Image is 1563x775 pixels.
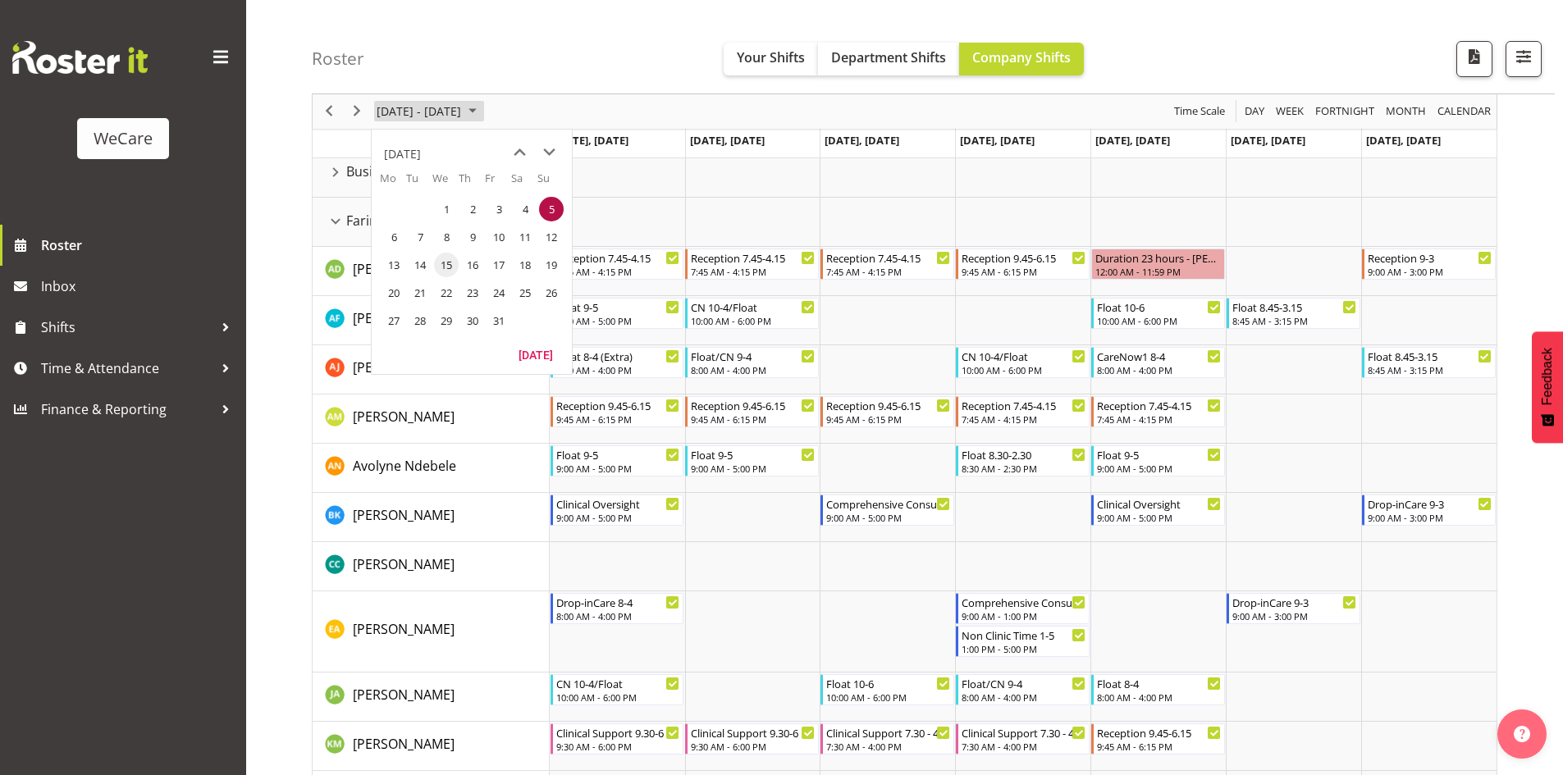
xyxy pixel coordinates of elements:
div: Aleea Devenport"s event - Reception 9.45-6.15 Begin From Thursday, October 2, 2025 at 9:45:00 AM ... [956,248,1090,280]
div: 8:00 AM - 4:00 PM [556,363,680,376]
td: Jane Arps resource [313,672,550,722]
div: CN 10-4/Float [962,348,1085,364]
button: Your Shifts [724,43,818,75]
div: Amy Johannsen"s event - CN 10-4/Float Begin From Thursday, October 2, 2025 at 10:00:00 AM GMT+13:... [956,347,1090,378]
div: Drop-inCare 8-4 [556,594,680,610]
span: Sunday, October 5, 2025 [539,197,564,221]
span: Friday, October 31, 2025 [487,308,511,333]
td: Alex Ferguson resource [313,296,550,345]
div: Avolyne Ndebele"s event - Float 8.30-2.30 Begin From Thursday, October 2, 2025 at 8:30:00 AM GMT+... [956,445,1090,476]
td: Ena Advincula resource [313,591,550,672]
a: Avolyne Ndebele [353,456,456,476]
td: Avolyne Ndebele resource [313,444,550,493]
div: Jane Arps"s event - Float 8-4 Begin From Friday, October 3, 2025 at 8:00:00 AM GMT+13:00 Ends At ... [1091,674,1225,705]
div: Float/CN 9-4 [962,675,1085,691]
div: Amy Johannsen"s event - Float 8.45-3.15 Begin From Sunday, October 5, 2025 at 8:45:00 AM GMT+13:0... [1362,347,1496,378]
h4: Roster [312,49,364,68]
div: Kishendri Moodley"s event - Clinical Support 7.30 - 4 Begin From Thursday, October 2, 2025 at 7:3... [956,723,1090,754]
span: Week [1274,102,1305,122]
span: Sunday, October 26, 2025 [539,280,564,305]
div: next period [343,94,371,129]
span: Thursday, October 23, 2025 [460,280,485,305]
th: Th [459,171,485,195]
span: Tuesday, October 14, 2025 [408,253,432,277]
div: Amy Johannsen"s event - CareNow1 8-4 Begin From Friday, October 3, 2025 at 8:00:00 AM GMT+13:00 E... [1091,347,1225,378]
div: 7:45 AM - 4:15 PM [691,265,815,278]
button: next month [534,138,564,167]
div: Aleea Devenport"s event - Reception 7.45-4.15 Begin From Monday, September 29, 2025 at 7:45:00 AM... [551,248,684,280]
td: Brian Ko resource [313,493,550,542]
div: 9:00 AM - 5:00 PM [1097,511,1221,524]
span: Monday, October 6, 2025 [382,225,406,249]
td: Antonia Mao resource [313,394,550,444]
div: Float 8.45-3.15 [1368,348,1492,364]
span: Tuesday, October 7, 2025 [408,225,432,249]
span: Monday, October 27, 2025 [382,308,406,333]
span: Friday, October 3, 2025 [487,197,511,221]
div: 9:00 AM - 5:00 PM [556,314,680,327]
div: Brian Ko"s event - Drop-inCare 9-3 Begin From Sunday, October 5, 2025 at 9:00:00 AM GMT+13:00 End... [1362,495,1496,526]
div: 9:30 AM - 6:00 PM [556,740,680,753]
span: [PERSON_NAME] [353,260,455,278]
a: [PERSON_NAME] [353,554,455,574]
div: 9:45 AM - 6:15 PM [826,413,950,426]
span: Thursday, October 16, 2025 [460,253,485,277]
div: Float 8-4 [1097,675,1221,691]
span: Faringdon [346,211,409,230]
div: Clinical Support 7.30 - 4 [962,724,1085,741]
a: [PERSON_NAME] [353,407,455,426]
a: [PERSON_NAME] [353,505,455,525]
div: 1:00 PM - 5:00 PM [962,642,1085,655]
div: 9:00 AM - 5:00 PM [1097,462,1221,475]
a: [PERSON_NAME] [353,358,455,377]
div: Ena Advincula"s event - Comprehensive Consult 9-1 Begin From Thursday, October 2, 2025 at 9:00:00... [956,593,1090,624]
div: Amy Johannsen"s event - Float 8-4 (Extra) Begin From Monday, September 29, 2025 at 8:00:00 AM GMT... [551,347,684,378]
div: Clinical Support 9.30-6 [556,724,680,741]
span: Thursday, October 9, 2025 [460,225,485,249]
div: Drop-inCare 9-3 [1368,495,1492,512]
div: 9:00 AM - 5:00 PM [826,511,950,524]
span: [PERSON_NAME] [353,735,455,753]
span: Wednesday, October 22, 2025 [434,280,459,305]
td: Kishendri Moodley resource [313,722,550,771]
td: Aleea Devenport resource [313,247,550,296]
span: Time & Attendance [41,356,213,381]
div: Brian Ko"s event - Clinical Oversight Begin From Friday, October 3, 2025 at 9:00:00 AM GMT+13:00 ... [1091,495,1225,526]
span: [PERSON_NAME] [353,620,455,638]
button: Filter Shifts [1506,41,1542,77]
span: Saturday, October 18, 2025 [513,253,537,277]
td: Sunday, October 5, 2025 [537,195,564,223]
span: Sunday, October 12, 2025 [539,225,564,249]
span: [PERSON_NAME] [353,555,455,573]
div: Float 8.45-3.15 [1232,299,1356,315]
button: Feedback - Show survey [1532,331,1563,443]
div: previous period [315,94,343,129]
div: Comprehensive Consult 9-5 [826,495,950,512]
div: 8:45 AM - 3:15 PM [1232,314,1356,327]
div: Alex Ferguson"s event - CN 10-4/Float Begin From Tuesday, September 30, 2025 at 10:00:00 AM GMT+1... [685,298,819,329]
button: Download a PDF of the roster according to the set date range. [1456,41,1492,77]
span: Tuesday, October 21, 2025 [408,280,432,305]
div: Float 8.30-2.30 [962,446,1085,463]
span: [DATE], [DATE] [1095,133,1170,148]
button: Month [1435,102,1494,122]
div: 9:00 AM - 5:00 PM [556,511,680,524]
button: Previous [318,102,340,122]
div: 8:45 AM - 3:15 PM [1368,363,1492,376]
div: Float 9-5 [556,446,680,463]
span: [DATE], [DATE] [690,133,765,148]
td: Business Support Office resource [313,148,550,198]
div: Reception 7.45-4.15 [962,397,1085,413]
button: Today [508,343,564,366]
div: Alex Ferguson"s event - Float 9-5 Begin From Monday, September 29, 2025 at 9:00:00 AM GMT+13:00 E... [551,298,684,329]
div: 8:00 AM - 4:00 PM [962,691,1085,704]
div: Reception 7.45-4.15 [691,249,815,266]
div: 9:00 AM - 5:00 PM [691,462,815,475]
button: Company Shifts [959,43,1084,75]
span: [DATE], [DATE] [554,133,628,148]
div: Reception 9.45-6.15 [826,397,950,413]
span: Shifts [41,315,213,340]
div: Reception 9.45-6.15 [962,249,1085,266]
div: Reception 9-3 [1368,249,1492,266]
